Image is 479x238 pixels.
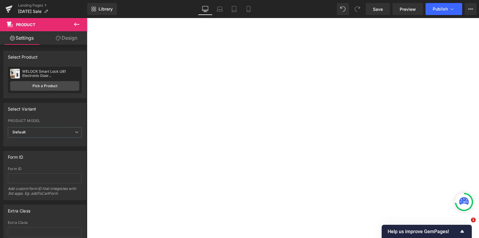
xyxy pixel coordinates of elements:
[10,69,20,78] img: pImage
[400,6,416,12] span: Preview
[8,151,23,160] div: Form ID
[87,3,117,15] a: New Library
[22,69,79,78] div: WELOCK Smart Lock U81 Electronic Door...
[13,130,26,134] b: Default
[18,9,41,14] span: [DATE] Sale
[388,228,466,235] button: Show survey - Help us improve GemPages!
[212,3,227,15] a: Laptop
[433,7,448,11] span: Publish
[459,218,473,232] iframe: Intercom live chat
[471,218,476,222] span: 1
[18,3,87,8] a: Landing Pages
[8,221,82,225] div: Extra Class
[8,51,38,59] div: Select Product
[465,3,477,15] button: More
[241,3,256,15] a: Mobile
[8,205,30,213] div: Extra Class
[198,3,212,15] a: Desktop
[8,119,82,125] label: PRODUCT MODEL
[373,6,383,12] span: Save
[8,103,36,111] div: Select Variant
[99,6,113,12] span: Library
[227,3,241,15] a: Tablet
[45,31,88,45] a: Design
[392,3,423,15] a: Preview
[388,229,459,234] span: Help us improve GemPages!
[351,3,363,15] button: Redo
[16,22,35,27] span: Product
[426,3,462,15] button: Publish
[8,186,82,200] div: Add custom form ID that integrates with 3rd apps. Eg: addToCartForm
[10,81,79,91] a: Pick a Product
[337,3,349,15] button: Undo
[8,167,82,171] div: Form ID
